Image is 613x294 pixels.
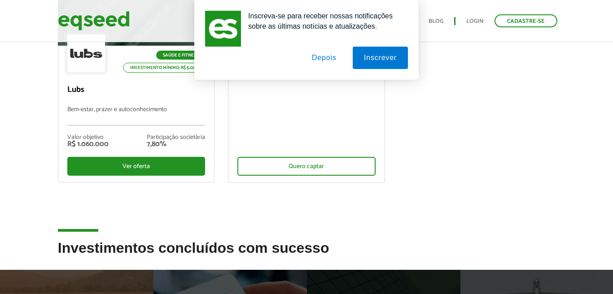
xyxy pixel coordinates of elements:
[67,85,205,95] p: Lubs
[205,11,241,47] img: notification icon
[237,157,375,176] div: Quero captar
[67,106,205,125] p: Bem-estar, prazer e autoconhecimento
[353,47,408,69] button: Inscrever
[67,157,205,176] div: Ver oferta
[241,11,408,31] div: Inscreva-se para receber nossas notificações sobre as últimas notícias e atualizações.
[301,47,348,69] button: Depois
[67,134,109,141] div: Valor objetivo
[147,134,205,141] div: Participação societária
[147,141,205,148] div: 7,80%
[67,141,109,148] div: R$ 1.060.000
[58,240,555,269] h2: Investimentos concluídos com sucesso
